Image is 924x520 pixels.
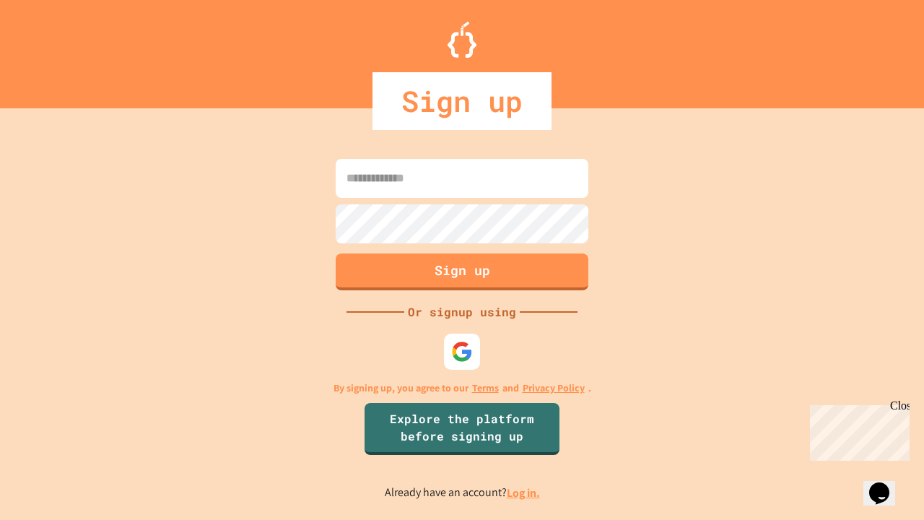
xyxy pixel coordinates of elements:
[448,22,476,58] img: Logo.svg
[385,484,540,502] p: Already have an account?
[334,381,591,396] p: By signing up, you agree to our and .
[804,399,910,461] iframe: chat widget
[365,403,559,455] a: Explore the platform before signing up
[336,253,588,290] button: Sign up
[372,72,552,130] div: Sign up
[472,381,499,396] a: Terms
[863,462,910,506] iframe: chat widget
[451,341,473,363] img: google-icon.svg
[404,303,520,321] div: Or signup using
[523,381,585,396] a: Privacy Policy
[507,485,540,500] a: Log in.
[6,6,100,92] div: Chat with us now!Close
